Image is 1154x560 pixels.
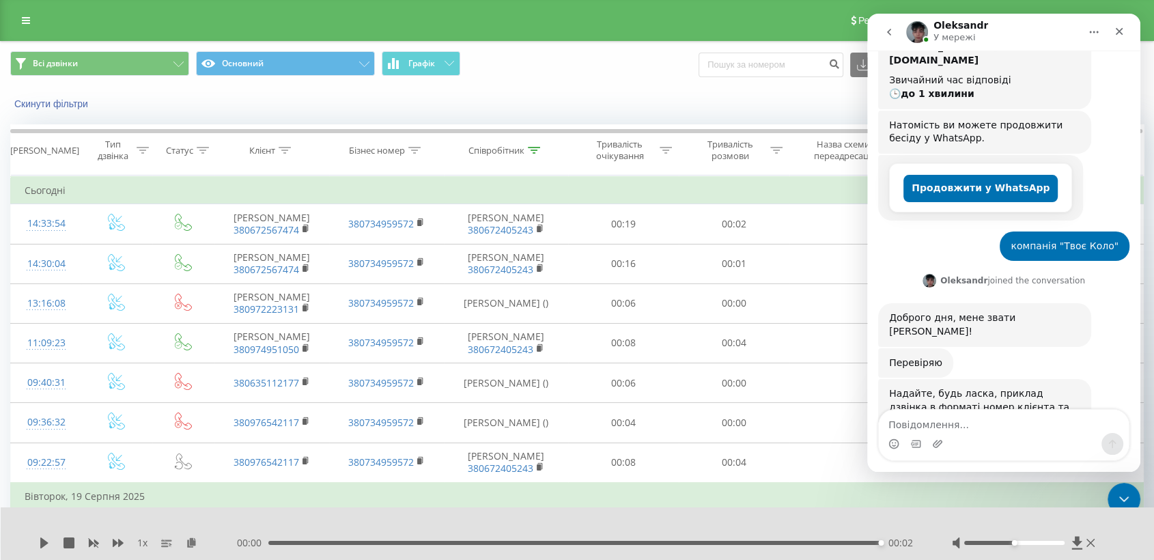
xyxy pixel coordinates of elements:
a: 380734959572 [348,336,414,349]
button: Графік [382,51,460,76]
td: 00:16 [568,244,679,283]
div: Надайте, будь ласка, приклад дзвінка в форматі номер клієнта та час дзвінка [22,374,213,414]
button: Основний [196,51,375,76]
a: 380734959572 [348,296,414,309]
td: [PERSON_NAME] [214,283,329,323]
div: 09:40:31 [25,369,68,396]
div: 14:33:54 [25,210,68,237]
a: 380734959572 [348,257,414,270]
div: 11:09:23 [25,330,68,356]
td: 00:02 [679,204,789,244]
a: 380734959572 [348,456,414,468]
div: [PERSON_NAME] [10,145,79,156]
td: [PERSON_NAME] [444,244,567,283]
b: до 1 хвилини [33,74,107,85]
span: 00:02 [888,536,913,550]
td: [PERSON_NAME] [444,323,567,363]
a: 380672405243 [468,223,533,236]
div: Fin каже… [11,97,262,141]
a: 380672567474 [234,263,299,276]
td: Вівторок, 19 Серпня 2025 [11,483,1144,510]
div: Натомість ви можете продовжити бесіду у WhatsApp. [22,105,213,132]
div: Oleksandr каже… [11,258,262,290]
button: Продовжити у WhatsApp [36,161,191,188]
input: Пошук за номером [699,53,843,77]
div: Oleksandr каже… [11,290,262,334]
div: Доброго дня, мене звати [PERSON_NAME]! [22,298,213,324]
td: [PERSON_NAME] () [444,283,567,323]
div: 09:36:32 [25,409,68,436]
div: Доброго дня, мене звати [PERSON_NAME]! [11,290,224,333]
div: Тип дзвінка [94,139,133,162]
td: Сьогодні [11,177,1144,204]
b: [EMAIL_ADDRESS][DOMAIN_NAME] [22,27,130,52]
a: 380976542117 [234,416,299,429]
button: Всі дзвінки [10,51,189,76]
div: Надайте, будь ласка, приклад дзвінка в форматі номер клієнта та час дзвінка [11,365,224,422]
a: 380672567474 [234,223,299,236]
a: 380672405243 [468,462,533,475]
td: 00:08 [568,323,679,363]
td: [PERSON_NAME] () [444,363,567,403]
td: [PERSON_NAME] [444,204,567,244]
td: [PERSON_NAME] [214,323,329,363]
td: 00:04 [679,443,789,483]
div: Fin каже… [11,141,262,218]
div: Продовжити у WhatsApp [11,141,216,207]
a: 380734959572 [348,416,414,429]
td: 00:19 [568,204,679,244]
button: Завантажити вкладений файл [65,425,76,436]
td: 00:04 [679,323,789,363]
div: компанія "Твоє Коло" [132,218,262,248]
img: Profile image for Oleksandr [55,260,69,274]
td: 00:00 [679,363,789,403]
td: [PERSON_NAME] () [444,403,567,443]
a: 380972223131 [234,303,299,316]
a: 380974951050 [234,343,299,356]
div: Oleksandr каже… [11,365,262,452]
button: Надіслати повідомлення… [234,419,256,441]
span: Всі дзвінки [33,58,78,69]
td: 00:01 [679,244,789,283]
div: Статус [166,145,193,156]
button: Вибір емодзі [21,425,32,436]
span: 1 x [137,536,147,550]
a: 380734959572 [348,217,414,230]
div: joined the conversation [73,261,218,273]
div: Перевіряю [11,335,86,365]
textarea: Повідомлення... [12,396,262,419]
td: 00:06 [568,363,679,403]
a: 380734959572 [348,376,414,389]
div: Клієнт [249,145,275,156]
b: Oleksandr [73,262,120,272]
td: 00:06 [568,283,679,323]
button: вибір GIF-файлів [43,425,54,436]
td: 00:04 [568,403,679,443]
td: [PERSON_NAME] [214,244,329,283]
div: Перевіряю [22,343,75,356]
div: Натомість ви можете продовжити бесіду у WhatsApp. [11,97,224,140]
a: 380635112177 [234,376,299,389]
span: 00:00 [237,536,268,550]
button: Скинути фільтри [10,98,95,110]
div: 14:30:04 [25,251,68,277]
div: компанія "Твоє Коло" [143,226,251,240]
div: Тривалість очікування [583,139,656,162]
span: Графік [408,59,435,68]
a: 380672405243 [468,263,533,276]
div: Назва схеми переадресації [807,139,880,162]
div: Accessibility label [878,540,884,546]
td: 00:00 [679,403,789,443]
td: 00:08 [568,443,679,483]
td: [PERSON_NAME] [444,443,567,483]
td: 00:00 [679,283,789,323]
div: Співробітник [468,145,524,156]
div: Accessibility label [1011,540,1017,546]
iframe: Intercom live chat [1108,483,1140,516]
